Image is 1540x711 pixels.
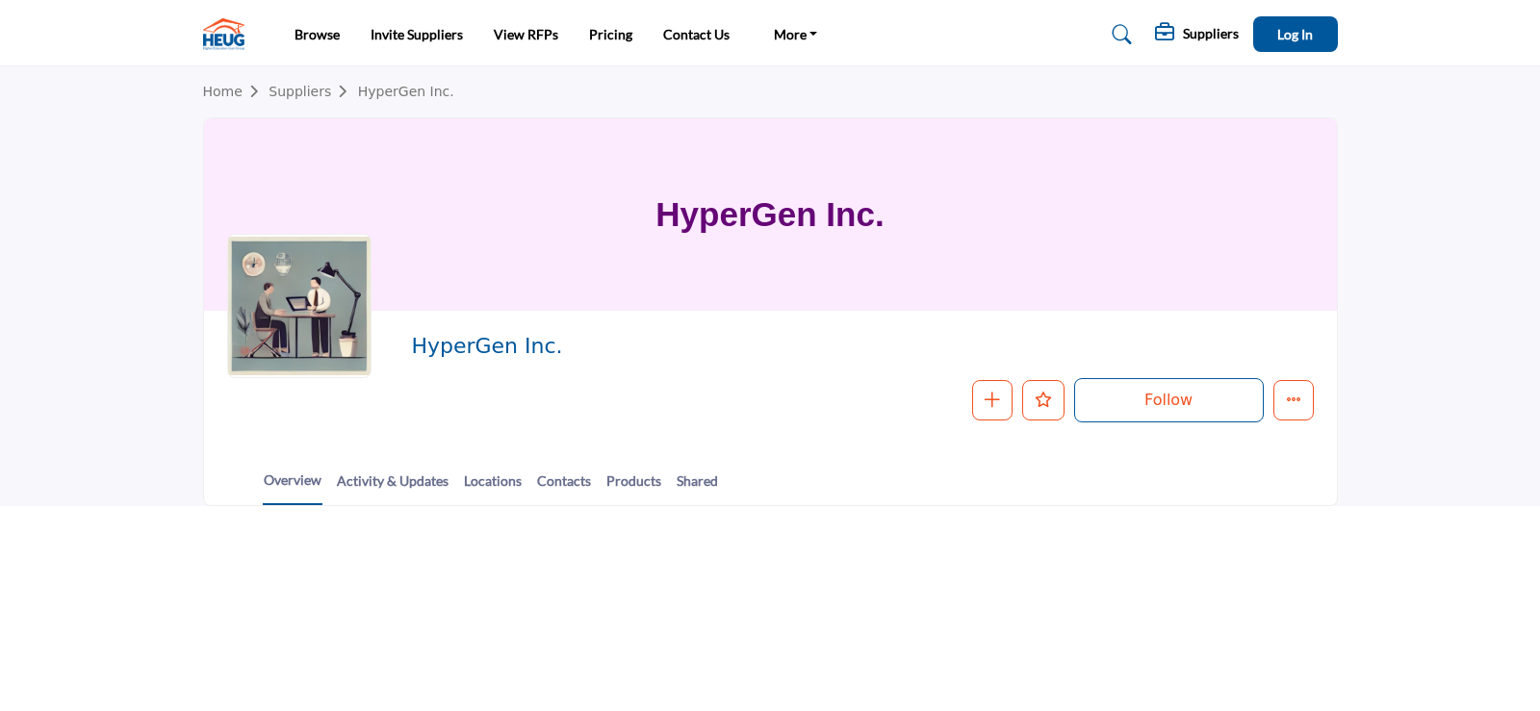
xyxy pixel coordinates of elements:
[1273,380,1314,420] button: More details
[676,470,719,504] a: Shared
[411,334,940,359] h2: HyperGen Inc.
[1253,16,1338,52] button: Log In
[1093,19,1144,50] a: Search
[605,470,662,504] a: Products
[203,18,254,50] img: site Logo
[663,26,730,42] a: Contact Us
[358,84,454,99] a: HyperGen Inc.
[1277,26,1313,42] span: Log In
[494,26,558,42] a: View RFPs
[336,470,449,504] a: Activity & Updates
[1155,23,1239,46] div: Suppliers
[203,84,269,99] a: Home
[295,26,340,42] a: Browse
[760,21,832,48] a: More
[589,26,632,42] a: Pricing
[1022,380,1065,420] button: Like
[463,470,523,504] a: Locations
[371,26,463,42] a: Invite Suppliers
[536,470,592,504] a: Contacts
[1074,378,1264,422] button: Follow
[655,118,884,311] h1: HyperGen Inc.
[1183,25,1239,42] h5: Suppliers
[269,84,357,99] a: Suppliers
[263,470,322,505] a: Overview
